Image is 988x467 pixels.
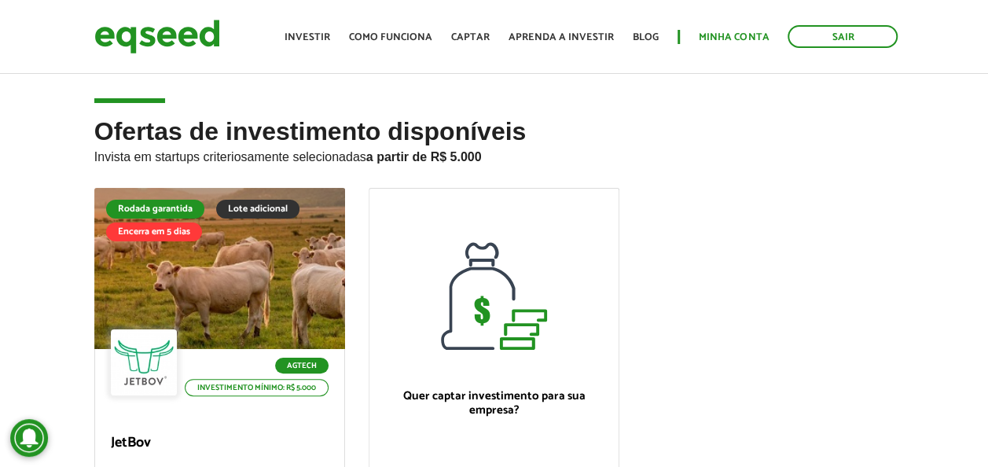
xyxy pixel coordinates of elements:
[106,200,204,219] div: Rodada garantida
[366,150,482,164] strong: a partir de R$ 5.000
[349,32,432,42] a: Como funciona
[451,32,490,42] a: Captar
[285,32,330,42] a: Investir
[185,379,329,396] p: Investimento mínimo: R$ 5.000
[94,145,894,164] p: Invista em startups criteriosamente selecionadas
[111,435,329,452] p: JetBov
[633,32,659,42] a: Blog
[216,200,299,219] div: Lote adicional
[385,389,603,417] p: Quer captar investimento para sua empresa?
[788,25,898,48] a: Sair
[699,32,769,42] a: Minha conta
[509,32,614,42] a: Aprenda a investir
[106,222,202,241] div: Encerra em 5 dias
[94,118,894,188] h2: Ofertas de investimento disponíveis
[275,358,329,373] p: Agtech
[94,16,220,57] img: EqSeed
